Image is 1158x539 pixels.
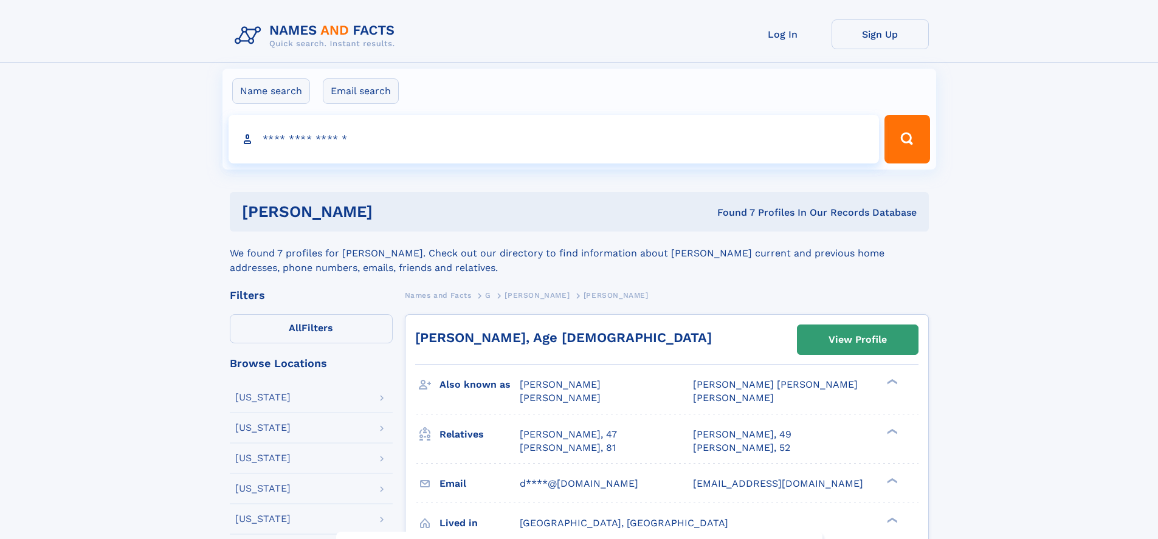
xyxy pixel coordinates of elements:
button: Search Button [884,115,929,163]
h3: Relatives [439,424,520,445]
a: [PERSON_NAME], 81 [520,441,616,455]
div: ❯ [884,427,898,435]
a: [PERSON_NAME], 47 [520,428,617,441]
a: Sign Up [832,19,929,49]
a: [PERSON_NAME], Age [DEMOGRAPHIC_DATA] [415,330,712,345]
h3: Lived in [439,513,520,534]
span: All [289,322,302,334]
a: G [485,287,491,303]
div: ❯ [884,516,898,524]
a: Log In [734,19,832,49]
label: Email search [323,78,399,104]
span: [PERSON_NAME] [584,291,649,300]
span: [PERSON_NAME] [505,291,570,300]
div: [US_STATE] [235,423,291,433]
a: [PERSON_NAME], 49 [693,428,791,441]
label: Name search [232,78,310,104]
a: View Profile [798,325,918,354]
div: [US_STATE] [235,514,291,524]
span: [PERSON_NAME] [520,379,601,390]
a: Names and Facts [405,287,472,303]
div: [US_STATE] [235,393,291,402]
h1: [PERSON_NAME] [242,204,545,219]
img: Logo Names and Facts [230,19,405,52]
span: G [485,291,491,300]
label: Filters [230,314,393,343]
div: Found 7 Profiles In Our Records Database [545,206,917,219]
span: [PERSON_NAME] [693,392,774,403]
div: Browse Locations [230,358,393,369]
h3: Also known as [439,374,520,395]
div: ❯ [884,476,898,484]
input: search input [229,115,880,163]
div: We found 7 profiles for [PERSON_NAME]. Check out our directory to find information about [PERSON_... [230,232,929,275]
span: [EMAIL_ADDRESS][DOMAIN_NAME] [693,478,863,489]
a: [PERSON_NAME] [505,287,570,303]
span: [GEOGRAPHIC_DATA], [GEOGRAPHIC_DATA] [520,517,728,529]
div: Filters [230,290,393,301]
span: [PERSON_NAME] [PERSON_NAME] [693,379,858,390]
h3: Email [439,473,520,494]
span: [PERSON_NAME] [520,392,601,403]
a: [PERSON_NAME], 52 [693,441,790,455]
div: View Profile [829,326,887,354]
div: [US_STATE] [235,484,291,493]
div: [US_STATE] [235,453,291,463]
div: ❯ [884,378,898,386]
